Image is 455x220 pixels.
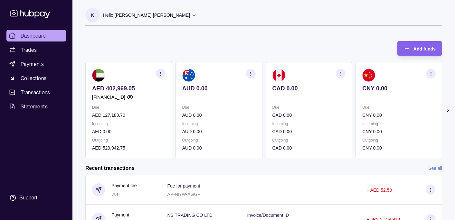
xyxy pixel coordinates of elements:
span: Trades [21,46,37,54]
p: AED 0.00 [92,128,166,135]
p: Due [272,104,346,111]
img: au [182,69,195,82]
p: Outgoing [182,137,256,144]
p: AUD 0.00 [182,85,256,92]
p: AED 127,183.70 [92,112,166,119]
img: cn [362,69,375,82]
a: See all [428,165,442,172]
p: CNY 0.00 [362,128,436,135]
h2: Recent transactions [85,165,135,172]
p: CAD 0.00 [272,112,346,119]
p: Incoming [182,120,256,127]
p: CAD 0.00 [272,128,346,135]
p: CNY 0.00 [362,112,436,119]
p: Payment [111,211,129,218]
p: CNY 0.00 [362,85,436,92]
a: Statements [6,101,66,112]
a: Transactions [6,87,66,98]
p: AUD 0.00 [182,144,256,151]
p: Outgoing [92,137,166,144]
p: AED 402,969.05 [92,85,166,92]
p: AP-NI7W-AGGP [167,192,200,197]
img: ca [272,69,285,82]
p: Payment fee [111,182,137,189]
p: Invoice/Document ID [247,213,289,218]
p: [FINANCIAL_ID] [92,94,125,101]
span: Statements [21,103,48,110]
p: Due [92,104,166,111]
div: Support [19,194,37,201]
p: Due [182,104,256,111]
p: CNY 0.00 [362,144,436,151]
p: Incoming [362,120,436,127]
p: Fee for payment [167,183,200,188]
p: Outgoing [272,137,346,144]
span: Dashboard [21,32,46,40]
p: Outgoing [362,137,436,144]
span: Collections [21,74,46,82]
img: ae [92,69,105,82]
p: AUD 0.00 [182,128,256,135]
span: Due [111,192,118,197]
a: Payments [6,58,66,70]
p: Hello, [PERSON_NAME] [PERSON_NAME] [103,12,190,19]
p: NS TRADING CO LTD [167,213,212,218]
p: K [91,12,94,19]
a: Collections [6,72,66,84]
p: Incoming [92,120,166,127]
a: Trades [6,44,66,56]
span: Payments [21,60,44,68]
p: AUD 0.00 [182,112,256,119]
a: Support [6,191,66,205]
p: − AED 52.50 [366,188,392,193]
button: Add funds [397,41,442,56]
p: CAD 0.00 [272,85,346,92]
a: Dashboard [6,30,66,41]
p: AED 529,942.75 [92,144,166,151]
p: Incoming [272,120,346,127]
span: Add funds [413,46,436,51]
span: Transactions [21,88,50,96]
p: CAD 0.00 [272,144,346,151]
p: Due [362,104,436,111]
